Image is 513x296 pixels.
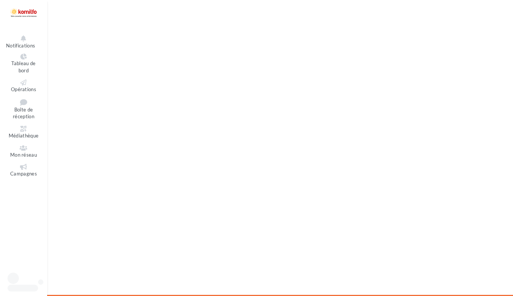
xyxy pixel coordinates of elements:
span: Campagnes [10,171,37,177]
span: Boîte de réception [13,107,34,120]
span: Notifications [6,43,35,49]
span: Mon réseau [10,152,37,158]
span: Médiathèque [9,133,39,139]
span: Opérations [11,86,36,92]
a: Médiathèque [6,124,41,140]
span: Tableau de bord [11,60,35,73]
a: Mon réseau [6,143,41,160]
a: Boîte de réception [6,97,41,121]
a: Opérations [6,78,41,94]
